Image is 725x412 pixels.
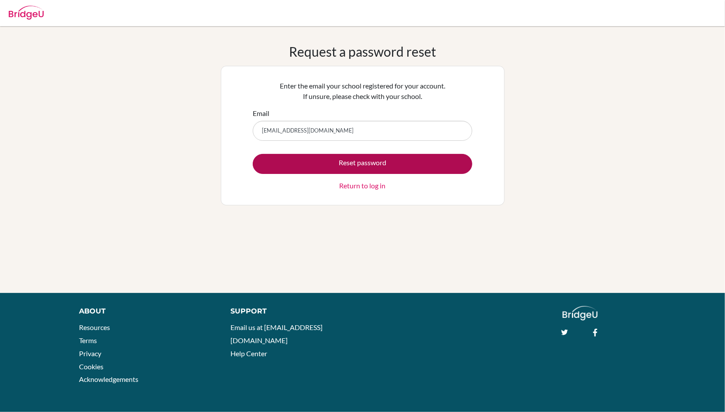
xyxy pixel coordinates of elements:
[9,6,44,20] img: Bridge-U
[79,336,97,344] a: Terms
[289,44,436,59] h1: Request a password reset
[79,306,211,317] div: About
[253,81,472,102] p: Enter the email your school registered for your account. If unsure, please check with your school.
[79,349,101,358] a: Privacy
[79,323,110,331] a: Resources
[230,323,323,344] a: Email us at [EMAIL_ADDRESS][DOMAIN_NAME]
[563,306,598,320] img: logo_white@2x-f4f0deed5e89b7ecb1c2cc34c3e3d731f90f0f143d5ea2071677605dd97b5244.png
[79,375,138,383] a: Acknowledgements
[230,306,353,317] div: Support
[253,108,269,119] label: Email
[340,180,386,191] a: Return to log in
[253,154,472,174] button: Reset password
[230,349,267,358] a: Help Center
[79,362,103,371] a: Cookies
